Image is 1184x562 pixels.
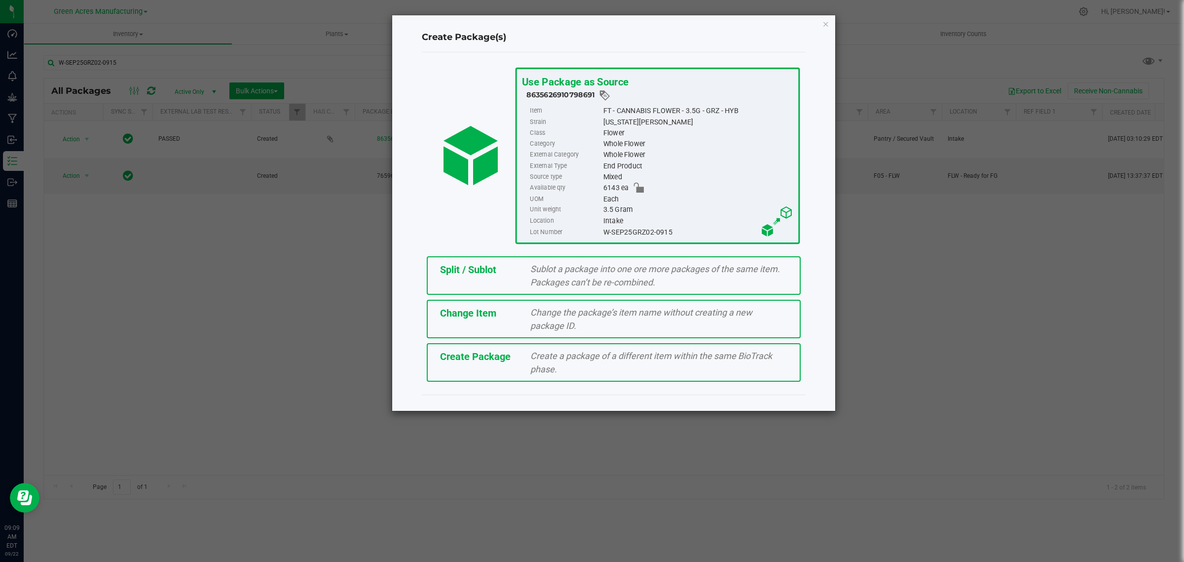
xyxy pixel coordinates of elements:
[530,226,601,237] label: Lot Number
[530,117,601,127] label: Strain
[530,307,752,331] span: Change the package’s item name without creating a new package ID.
[530,194,601,204] label: UOM
[440,264,496,276] span: Split / Sublot
[530,171,601,182] label: Source type
[530,351,772,374] span: Create a package of a different item within the same BioTrack phase.
[603,204,793,215] div: 3.5 Gram
[603,215,793,226] div: Intake
[422,31,806,44] h4: Create Package(s)
[526,89,793,102] div: 8635626910798691
[530,150,601,161] label: External Category
[530,182,601,193] label: Available qty
[530,106,601,117] label: Item
[603,106,793,117] div: FT - CANNABIS FLOWER - 3.5G - GRZ - HYB
[521,76,628,88] span: Use Package as Source
[440,351,511,362] span: Create Package
[603,226,793,237] div: W-SEP25GRZ02-0915
[530,264,780,287] span: Sublot a package into one ore more packages of the same item. Packages can’t be re-combined.
[603,161,793,171] div: End Product
[603,182,629,193] span: 6143 ea
[530,161,601,171] label: External Type
[530,138,601,149] label: Category
[603,127,793,138] div: Flower
[530,204,601,215] label: Unit weight
[530,215,601,226] label: Location
[603,171,793,182] div: Mixed
[603,150,793,161] div: Whole Flower
[603,138,793,149] div: Whole Flower
[10,483,39,513] iframe: Resource center
[440,307,496,319] span: Change Item
[603,117,793,127] div: [US_STATE][PERSON_NAME]
[530,127,601,138] label: Class
[603,194,793,204] div: Each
